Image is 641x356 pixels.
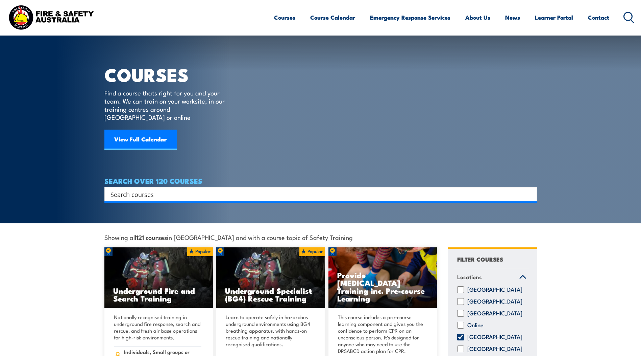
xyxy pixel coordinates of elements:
h4: FILTER COURSES [457,254,503,264]
h3: Underground Specialist (BG4) Rescue Training [225,287,316,302]
span: Locations [457,272,482,282]
label: [GEOGRAPHIC_DATA] [467,286,522,293]
label: [GEOGRAPHIC_DATA] [467,346,522,352]
label: [GEOGRAPHIC_DATA] [467,298,522,305]
h1: COURSES [104,66,235,82]
a: Course Calendar [310,8,355,26]
h3: Underground Fire and Search Training [113,287,204,302]
label: Online [467,322,484,329]
p: Nationally recognised training in underground fire response, search and rescue, and fresh air bas... [114,314,202,341]
img: Low Voltage Rescue and Provide CPR [328,247,437,308]
a: View Full Calendar [104,130,177,150]
a: Provide [MEDICAL_DATA] Training inc. Pre-course Learning [328,247,437,308]
label: [GEOGRAPHIC_DATA] [467,310,522,317]
p: Learn to operate safely in hazardous underground environments using BG4 breathing apparatus, with... [226,314,314,348]
img: Underground mine rescue [216,247,325,308]
a: Locations [454,269,529,287]
p: Find a course thats right for you and your team. We can train on your worksite, in our training c... [104,89,228,121]
a: Courses [274,8,295,26]
a: Emergency Response Services [370,8,450,26]
h4: SEARCH OVER 120 COURSES [104,177,537,184]
a: About Us [465,8,490,26]
img: Underground mine rescue [104,247,213,308]
input: Search input [110,189,522,199]
a: Learner Portal [535,8,573,26]
a: Underground Fire and Search Training [104,247,213,308]
strong: 121 courses [136,232,167,242]
a: Contact [588,8,609,26]
a: Underground Specialist (BG4) Rescue Training [216,247,325,308]
a: News [505,8,520,26]
h3: Provide [MEDICAL_DATA] Training inc. Pre-course Learning [337,271,428,302]
p: This course includes a pre-course learning component and gives you the confidence to perform CPR ... [338,314,426,354]
form: Search form [112,190,523,199]
span: Showing all in [GEOGRAPHIC_DATA] and with a course topic of Safety Training [104,233,353,241]
label: [GEOGRAPHIC_DATA] [467,334,522,340]
button: Search magnifier button [525,190,535,199]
